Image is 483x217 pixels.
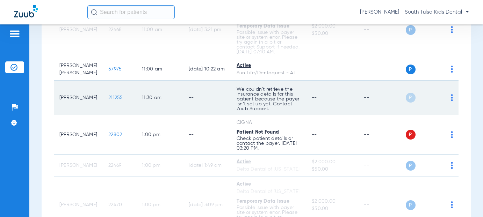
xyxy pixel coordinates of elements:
[87,5,175,19] input: Search for patients
[312,198,353,205] span: $2,000.00
[312,67,317,72] span: --
[312,166,353,173] span: $50.00
[136,2,183,58] td: 11:00 AM
[451,162,453,169] img: group-dot-blue.svg
[312,158,353,166] span: $2,000.00
[312,205,353,212] span: $50.00
[136,58,183,81] td: 11:00 AM
[183,155,231,177] td: [DATE] 1:49 AM
[136,81,183,115] td: 11:30 AM
[406,130,416,140] span: P
[91,9,97,15] img: Search Icon
[183,115,231,155] td: --
[108,163,121,168] span: 22469
[406,161,416,171] span: P
[237,166,301,173] div: Delta Dental of [US_STATE]
[451,66,453,73] img: group-dot-blue.svg
[237,87,301,111] p: We couldn’t retrieve the insurance details for this patient because the payer isn’t set up yet. C...
[359,81,406,115] td: --
[237,30,301,54] p: Possible issue with payer site or system error. Please try again in a bit or contact Support if n...
[406,65,416,74] span: P
[237,188,301,195] div: Delta Dental of [US_STATE]
[359,115,406,155] td: --
[237,130,279,135] span: Patient Not Found
[406,25,416,35] span: P
[237,24,289,29] span: Temporary Data Issue
[406,93,416,103] span: P
[183,58,231,81] td: [DATE] 10:22 AM
[54,81,103,115] td: [PERSON_NAME]
[312,95,317,100] span: --
[136,115,183,155] td: 1:00 PM
[108,95,123,100] span: 211255
[237,136,301,151] p: Check patient details or contact the payer. [DATE] 03:20 PM.
[183,2,231,58] td: [DATE] 3:21 PM
[451,94,453,101] img: group-dot-blue.svg
[237,181,301,188] div: Active
[451,131,453,138] img: group-dot-blue.svg
[108,27,122,32] span: 22468
[14,5,38,17] img: Zuub Logo
[359,58,406,81] td: --
[136,155,183,177] td: 1:00 PM
[183,81,231,115] td: --
[54,155,103,177] td: [PERSON_NAME]
[359,155,406,177] td: --
[312,132,317,137] span: --
[54,2,103,58] td: [PERSON_NAME]
[451,26,453,33] img: group-dot-blue.svg
[9,30,20,38] img: hamburger-icon
[312,23,353,30] span: $2,000.00
[108,67,122,72] span: 57975
[237,119,301,126] div: CIGNA
[359,2,406,58] td: --
[360,9,469,16] span: [PERSON_NAME] - South Tulsa Kids Dental
[237,69,301,77] div: Sun Life/Dentaquest - AI
[108,132,122,137] span: 22802
[54,58,103,81] td: [PERSON_NAME] [PERSON_NAME]
[312,30,353,37] span: $50.00
[237,158,301,166] div: Active
[108,202,122,207] span: 22470
[54,115,103,155] td: [PERSON_NAME]
[406,200,416,210] span: P
[237,199,289,204] span: Temporary Data Issue
[448,184,483,217] iframe: Chat Widget
[237,62,301,69] div: Active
